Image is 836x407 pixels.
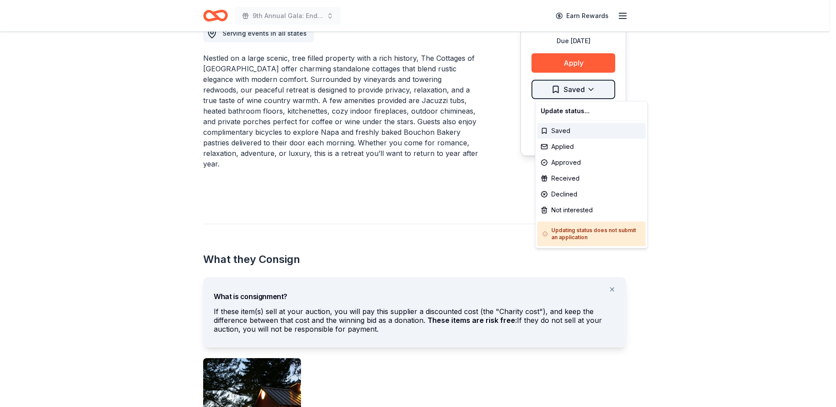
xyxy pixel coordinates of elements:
[537,202,646,218] div: Not interested
[537,139,646,155] div: Applied
[253,11,323,21] span: 9th Annual Gala: Enduring Hope
[537,103,646,119] div: Update status...
[537,155,646,170] div: Approved
[537,186,646,202] div: Declined
[537,123,646,139] div: Saved
[542,227,640,241] h5: Updating status does not submit an application
[537,170,646,186] div: Received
